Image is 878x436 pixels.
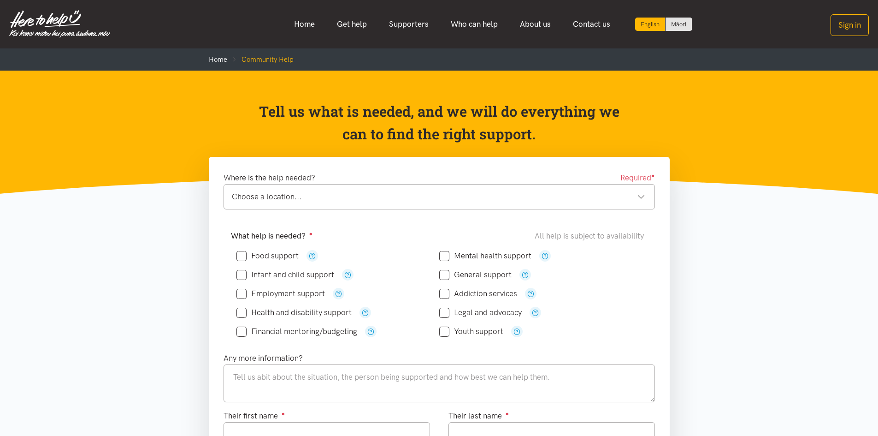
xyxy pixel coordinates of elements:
[236,290,325,298] label: Employment support
[562,14,621,34] a: Contact us
[666,18,692,31] a: Switch to Te Reo Māori
[439,252,531,260] label: Mental health support
[309,230,313,237] sup: ●
[831,14,869,36] button: Sign in
[535,230,648,242] div: All help is subject to availability
[256,100,622,146] p: Tell us what is needed, and we will do everything we can to find the right support.
[282,410,285,417] sup: ●
[236,252,299,260] label: Food support
[506,410,509,417] sup: ●
[224,410,285,422] label: Their first name
[635,18,692,31] div: Language toggle
[326,14,378,34] a: Get help
[224,352,303,364] label: Any more information?
[283,14,326,34] a: Home
[439,309,522,317] label: Legal and advocacy
[231,230,313,242] label: What help is needed?
[439,328,503,335] label: Youth support
[439,290,517,298] label: Addiction services
[236,309,352,317] label: Health and disability support
[227,54,294,65] li: Community Help
[635,18,666,31] div: Current language
[509,14,562,34] a: About us
[651,172,655,179] sup: ●
[9,10,110,38] img: Home
[209,55,227,64] a: Home
[378,14,440,34] a: Supporters
[232,191,645,203] div: Choose a location...
[620,172,655,184] span: Required
[448,410,509,422] label: Their last name
[440,14,509,34] a: Who can help
[236,328,357,335] label: Financial mentoring/budgeting
[236,271,334,279] label: Infant and child support
[439,271,512,279] label: General support
[224,172,315,184] label: Where is the help needed?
